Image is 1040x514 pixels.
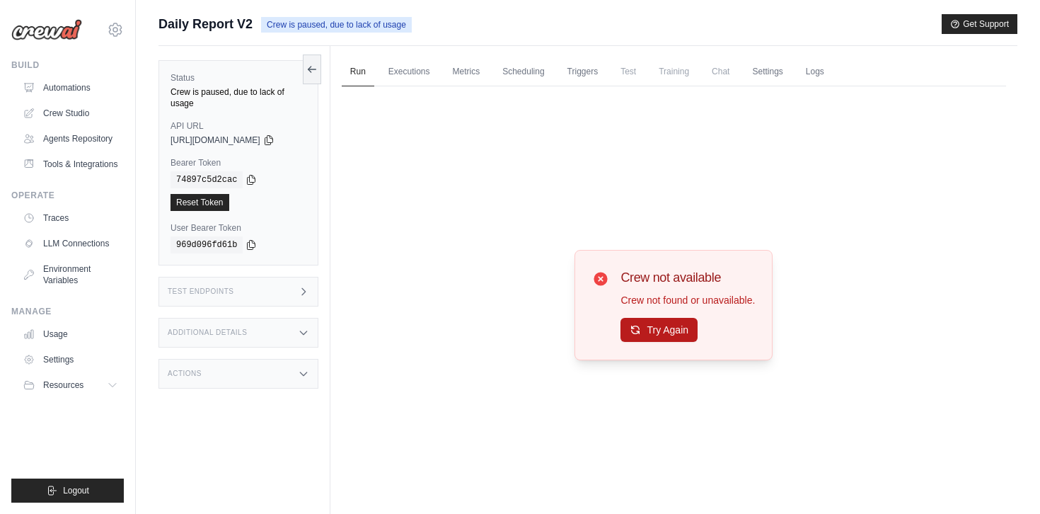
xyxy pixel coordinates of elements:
[11,59,124,71] div: Build
[168,329,247,337] h3: Additional Details
[703,57,738,86] span: Chat is not available until the deployment is complete
[43,379,83,391] span: Resources
[171,120,306,132] label: API URL
[171,86,306,109] div: Crew is paused, due to lack of usage
[171,171,243,188] code: 74897c5d2cac
[380,57,439,87] a: Executions
[171,222,306,234] label: User Bearer Token
[11,19,82,40] img: Logo
[168,287,234,296] h3: Test Endpoints
[63,485,89,496] span: Logout
[444,57,489,87] a: Metrics
[17,232,124,255] a: LLM Connections
[17,323,124,345] a: Usage
[11,190,124,201] div: Operate
[11,479,124,503] button: Logout
[620,268,755,287] h3: Crew not available
[494,57,553,87] a: Scheduling
[342,57,374,87] a: Run
[620,318,698,342] button: Try Again
[17,76,124,99] a: Automations
[17,258,124,292] a: Environment Variables
[797,57,833,87] a: Logs
[17,348,124,371] a: Settings
[11,306,124,317] div: Manage
[620,293,755,307] p: Crew not found or unavailable.
[17,127,124,150] a: Agents Repository
[559,57,607,87] a: Triggers
[17,153,124,176] a: Tools & Integrations
[171,236,243,253] code: 969d096fd61b
[17,207,124,229] a: Traces
[171,157,306,169] label: Bearer Token
[650,57,698,86] span: Training is not available until the deployment is complete
[261,17,412,33] span: Crew is paused, due to lack of usage
[612,57,645,86] span: Test
[171,194,229,211] a: Reset Token
[171,135,260,146] span: [URL][DOMAIN_NAME]
[17,102,124,125] a: Crew Studio
[158,14,253,34] span: Daily Report V2
[171,72,306,84] label: Status
[942,14,1017,34] button: Get Support
[168,370,202,378] h3: Actions
[744,57,791,87] a: Settings
[17,374,124,396] button: Resources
